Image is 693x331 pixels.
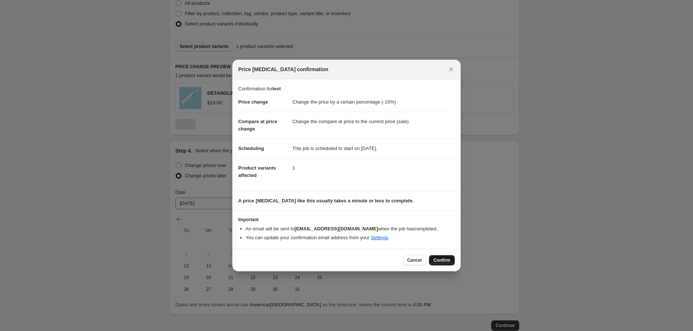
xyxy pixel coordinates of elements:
dd: This job is scheduled to start on [DATE]. [292,139,455,158]
button: Cancel [403,255,426,265]
p: Confirmation for [238,85,455,93]
b: test [272,86,281,91]
span: Product variants affected [238,165,276,178]
span: Compare at price change [238,119,277,132]
span: Price change [238,99,268,105]
b: A price [MEDICAL_DATA] like this usually takes a minute or less to complete. [238,198,414,203]
a: Settings [371,235,388,240]
dd: 1 [292,158,455,178]
span: Confirm [433,257,450,263]
span: Scheduling [238,146,264,151]
li: An email will be sent to when the job has completed . [246,225,455,233]
b: [EMAIL_ADDRESS][DOMAIN_NAME] [295,226,378,231]
span: Price [MEDICAL_DATA] confirmation [238,66,328,73]
button: Confirm [429,255,455,265]
button: Close [446,64,456,74]
dd: Change the compare at price to the current price (sale) [292,112,455,131]
h3: Important [238,217,455,223]
span: Cancel [407,257,422,263]
dd: Change the price by a certain percentage (-10%) [292,93,455,112]
li: You can update your confirmation email address from your . [246,234,455,241]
